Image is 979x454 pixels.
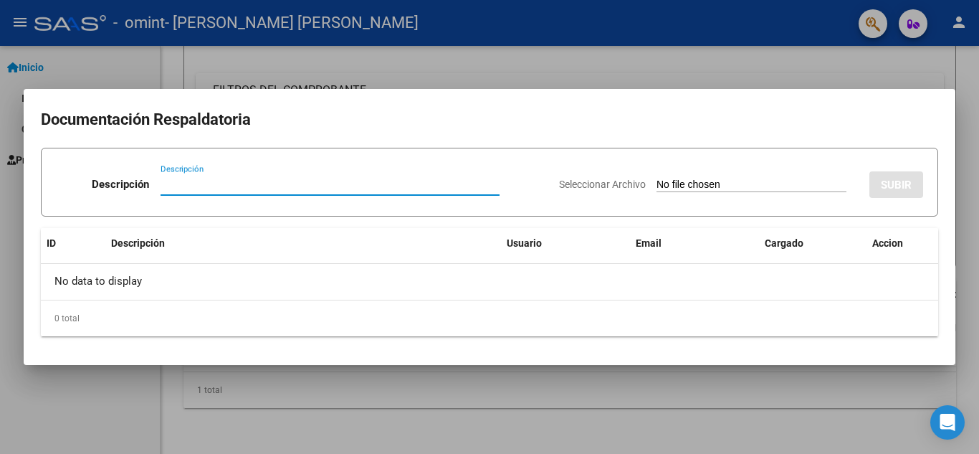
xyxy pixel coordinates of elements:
datatable-header-cell: Cargado [759,228,866,259]
div: 0 total [41,301,938,336]
span: Seleccionar Archivo [559,179,646,190]
h2: Documentación Respaldatoria [41,106,938,133]
span: Accion [872,237,903,249]
span: Usuario [507,237,542,249]
span: ID [47,237,56,249]
datatable-header-cell: Email [630,228,759,259]
span: SUBIR [881,179,912,191]
span: Cargado [765,237,803,249]
span: Email [636,237,662,249]
datatable-header-cell: ID [41,228,105,259]
datatable-header-cell: Usuario [501,228,630,259]
datatable-header-cell: Descripción [105,228,501,259]
div: No data to display [41,264,938,300]
button: SUBIR [869,171,923,198]
span: Descripción [111,237,165,249]
div: Open Intercom Messenger [930,405,965,440]
p: Descripción [92,176,149,193]
datatable-header-cell: Accion [866,228,938,259]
